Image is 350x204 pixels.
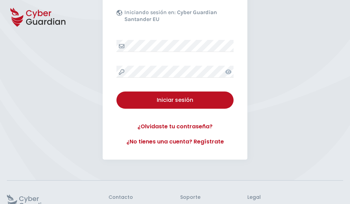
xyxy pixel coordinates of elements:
h3: Soporte [180,194,200,201]
a: ¿Olvidaste tu contraseña? [116,122,234,131]
h3: Legal [247,194,343,201]
h3: Contacto [109,194,133,201]
div: Iniciar sesión [122,96,228,104]
a: ¿No tienes una cuenta? Regístrate [116,138,234,146]
button: Iniciar sesión [116,92,234,109]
